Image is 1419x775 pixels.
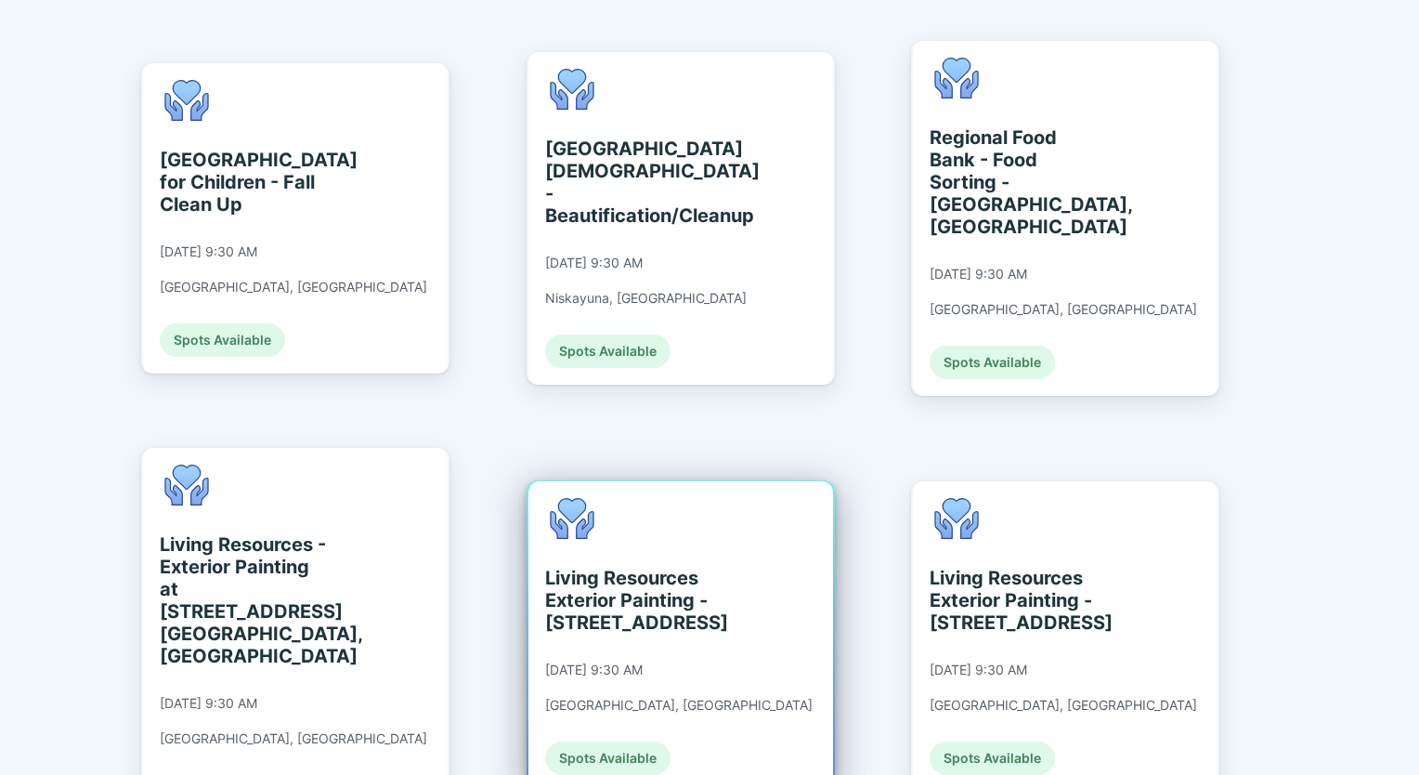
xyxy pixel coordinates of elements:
[930,567,1100,634] div: Living Resources Exterior Painting - [STREET_ADDRESS]
[160,149,330,216] div: [GEOGRAPHIC_DATA] for Children - Fall Clean Up
[160,730,427,747] div: [GEOGRAPHIC_DATA], [GEOGRAPHIC_DATA]
[545,697,813,714] div: [GEOGRAPHIC_DATA], [GEOGRAPHIC_DATA]
[930,346,1055,379] div: Spots Available
[160,695,257,712] div: [DATE] 9:30 AM
[930,662,1027,678] div: [DATE] 9:30 AM
[545,335,670,368] div: Spots Available
[160,323,285,357] div: Spots Available
[545,290,747,307] div: Niskayuna, [GEOGRAPHIC_DATA]
[160,243,257,260] div: [DATE] 9:30 AM
[545,567,715,634] div: Living Resources Exterior Painting - [STREET_ADDRESS]
[160,533,330,667] div: Living Resources - Exterior Painting at [STREET_ADDRESS] [GEOGRAPHIC_DATA], [GEOGRAPHIC_DATA]
[930,697,1197,714] div: [GEOGRAPHIC_DATA], [GEOGRAPHIC_DATA]
[545,138,715,227] div: [GEOGRAPHIC_DATA][DEMOGRAPHIC_DATA] - Beautification/Cleanup
[545,662,643,678] div: [DATE] 9:30 AM
[930,126,1100,238] div: Regional Food Bank - Food Sorting - [GEOGRAPHIC_DATA], [GEOGRAPHIC_DATA]
[930,742,1055,775] div: Spots Available
[930,266,1027,282] div: [DATE] 9:30 AM
[930,301,1197,318] div: [GEOGRAPHIC_DATA], [GEOGRAPHIC_DATA]
[545,742,670,775] div: Spots Available
[545,255,643,271] div: [DATE] 9:30 AM
[160,279,427,296] div: [GEOGRAPHIC_DATA], [GEOGRAPHIC_DATA]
